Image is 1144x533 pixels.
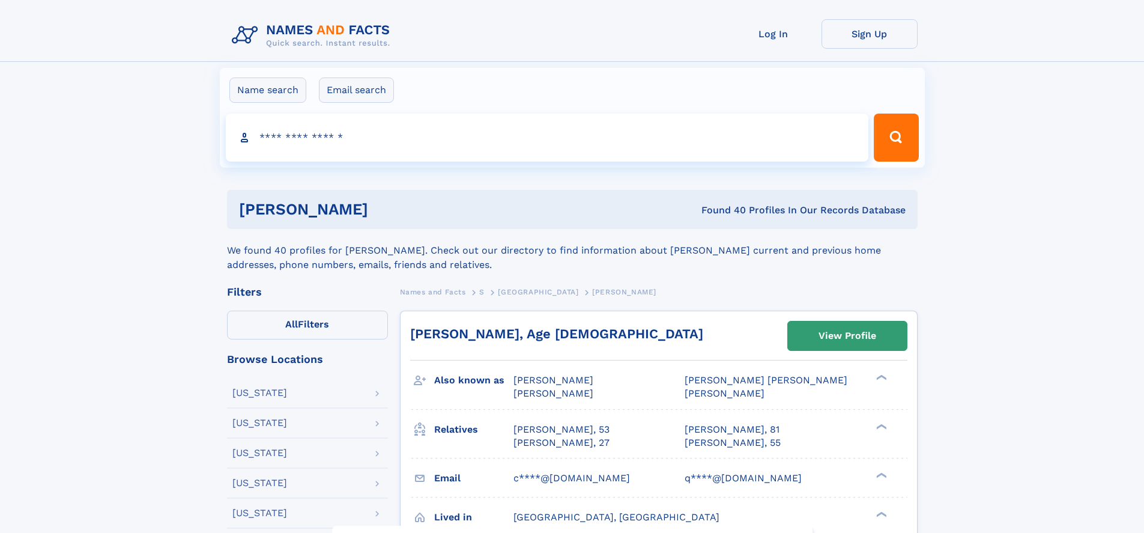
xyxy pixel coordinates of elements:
div: We found 40 profiles for [PERSON_NAME]. Check out our directory to find information about [PERSON... [227,229,918,272]
label: Filters [227,311,388,340]
div: ❯ [873,374,888,382]
a: [PERSON_NAME], 27 [513,436,610,449]
a: Names and Facts [400,284,466,299]
span: [PERSON_NAME] [PERSON_NAME] [685,374,847,386]
span: S [479,288,485,296]
span: [PERSON_NAME] [592,288,656,296]
div: [US_STATE] [232,508,287,518]
h1: [PERSON_NAME] [239,202,535,217]
h3: Lived in [434,507,513,528]
a: [PERSON_NAME], 53 [513,423,610,436]
div: ❯ [873,471,888,479]
label: Name search [229,78,306,103]
div: ❯ [873,510,888,518]
div: View Profile [819,322,876,350]
a: [PERSON_NAME], Age [DEMOGRAPHIC_DATA] [410,326,703,341]
span: All [285,318,298,330]
input: search input [226,114,869,162]
img: Logo Names and Facts [227,19,400,52]
div: [US_STATE] [232,418,287,428]
a: [PERSON_NAME], 55 [685,436,781,449]
a: [PERSON_NAME], 81 [685,423,779,436]
div: [US_STATE] [232,478,287,488]
h3: Relatives [434,419,513,440]
div: Filters [227,287,388,297]
label: Email search [319,78,394,103]
h3: Also known as [434,370,513,391]
span: [PERSON_NAME] [513,388,593,399]
span: [PERSON_NAME] [513,374,593,386]
span: [GEOGRAPHIC_DATA] [498,288,578,296]
span: [PERSON_NAME] [685,388,764,399]
span: [GEOGRAPHIC_DATA], [GEOGRAPHIC_DATA] [513,511,719,523]
a: [GEOGRAPHIC_DATA] [498,284,578,299]
div: [US_STATE] [232,448,287,458]
div: ❯ [873,422,888,430]
div: Browse Locations [227,354,388,365]
div: [US_STATE] [232,388,287,398]
a: View Profile [788,321,907,350]
a: Sign Up [822,19,918,49]
a: S [479,284,485,299]
a: Log In [725,19,822,49]
button: Search Button [874,114,918,162]
div: Found 40 Profiles In Our Records Database [534,204,906,217]
h3: Email [434,468,513,489]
